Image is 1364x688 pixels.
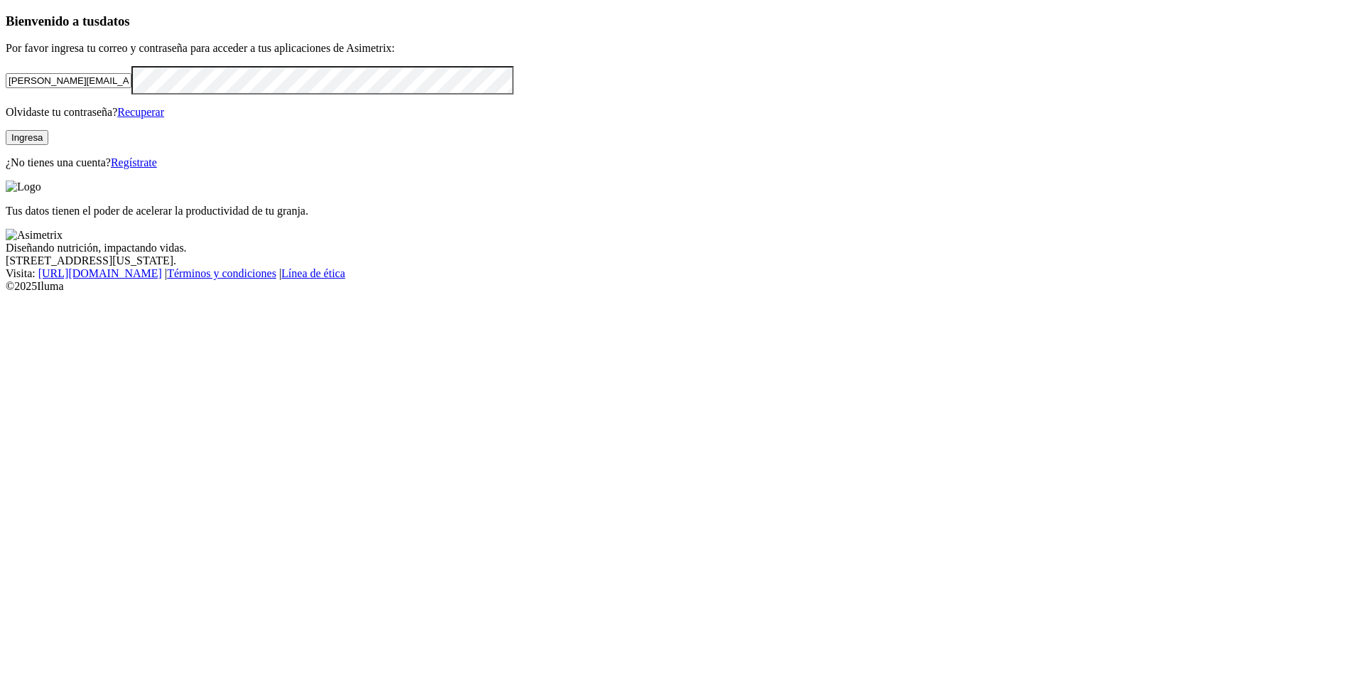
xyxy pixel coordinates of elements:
h3: Bienvenido a tus [6,14,1358,29]
a: Recuperar [117,106,164,118]
div: [STREET_ADDRESS][US_STATE]. [6,254,1358,267]
span: datos [99,14,130,28]
img: Logo [6,181,41,193]
p: Olvidaste tu contraseña? [6,106,1358,119]
p: Por favor ingresa tu correo y contraseña para acceder a tus aplicaciones de Asimetrix: [6,42,1358,55]
p: Tus datos tienen el poder de acelerar la productividad de tu granja. [6,205,1358,217]
img: Asimetrix [6,229,63,242]
a: Regístrate [111,156,157,168]
div: © 2025 Iluma [6,280,1358,293]
div: Visita : | | [6,267,1358,280]
button: Ingresa [6,130,48,145]
a: Línea de ética [281,267,345,279]
div: Diseñando nutrición, impactando vidas. [6,242,1358,254]
a: Términos y condiciones [167,267,276,279]
p: ¿No tienes una cuenta? [6,156,1358,169]
input: Tu correo [6,73,131,88]
a: [URL][DOMAIN_NAME] [38,267,162,279]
